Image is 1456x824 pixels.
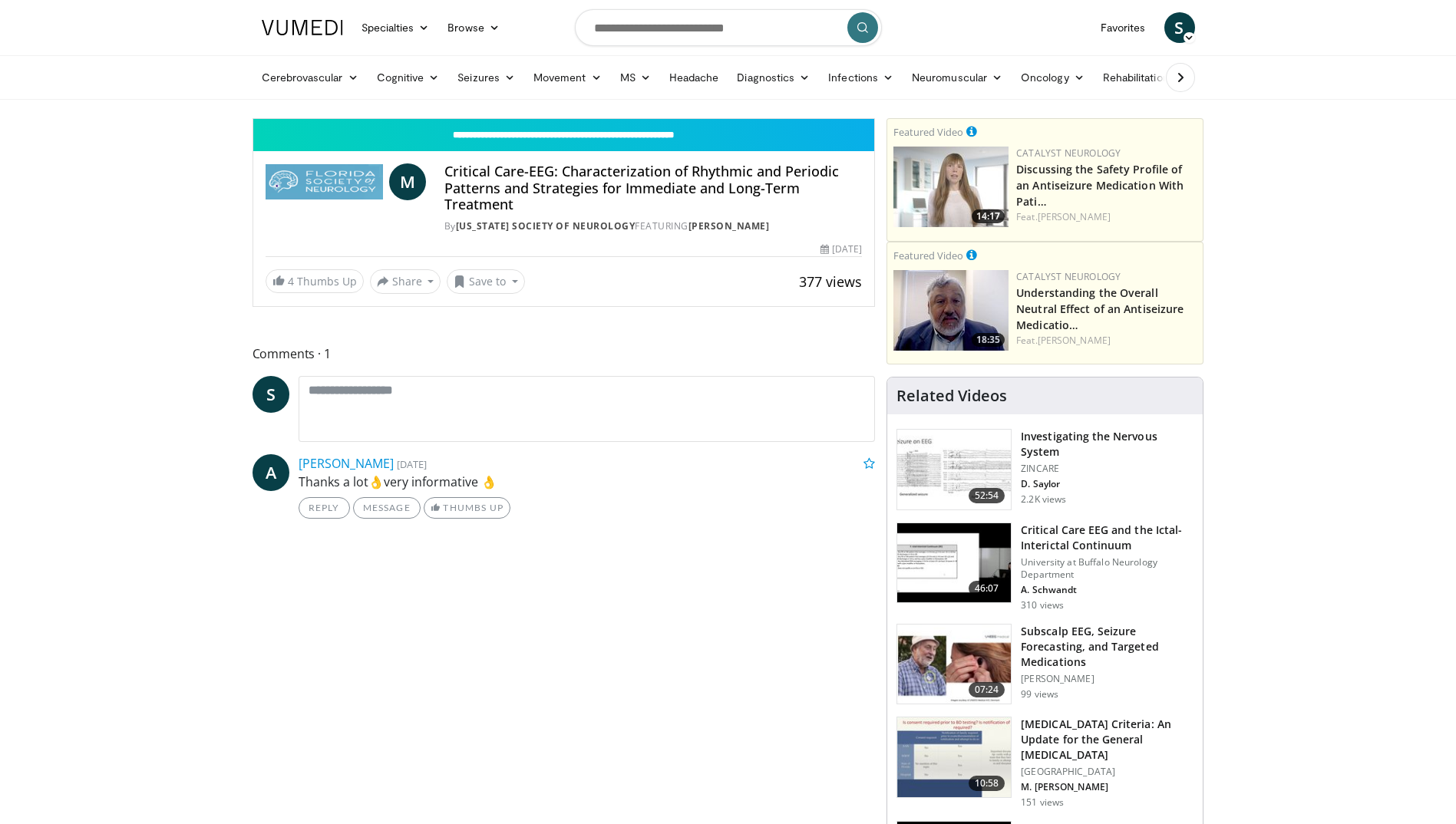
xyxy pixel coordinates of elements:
h3: Critical Care EEG and the Ictal-Interictal Continuum [1021,522,1194,553]
input: Search topics, interventions [575,9,882,46]
a: Understanding the Overall Neutral Effect of an Antiseizure Medicatio… [1016,285,1184,332]
a: [PERSON_NAME] [1038,334,1111,347]
p: 151 views [1021,796,1064,809]
small: Featured Video [893,125,963,139]
a: Thumbs Up [424,497,510,519]
a: Discussing the Safety Profile of an Antiseizure Medication With Pati… [1016,162,1184,209]
p: 99 views [1021,688,1058,700]
p: University at Buffalo Neurology Department [1021,556,1194,581]
span: 10:58 [969,776,1005,791]
a: Reply [299,497,350,519]
span: 52:54 [969,488,1005,503]
a: [PERSON_NAME] [1038,210,1111,223]
a: Rehabilitation [1094,62,1178,93]
h3: [MEDICAL_DATA] Criteria: An Update for the General [MEDICAL_DATA] [1021,717,1194,763]
h4: Related Videos [896,387,1007,405]
div: Feat. [1016,334,1197,348]
span: 4 [288,274,294,288]
button: Save to [447,269,525,294]
p: ZINCARE [1021,463,1194,475]
a: Catalyst Neurology [1016,147,1121,160]
a: Specialties [352,12,439,43]
h3: Subscalp EEG, Seizure Forecasting, and Targeted Medications [1021,624,1194,670]
a: Diagnostics [728,62,819,93]
p: [GEOGRAPHIC_DATA] [1021,766,1194,778]
a: [PERSON_NAME] [688,219,770,232]
img: c23d0a25-a0b6-49e6-ba12-869cdc8b250a.png.150x105_q85_crop-smart_upscale.jpg [893,147,1009,227]
a: 46:07 Critical Care EEG and the Ictal-Interictal Continuum University at Buffalo Neurology Depart... [896,522,1194,611]
a: [PERSON_NAME] [299,455,394,472]
a: Headache [660,62,728,93]
a: 52:54 Investigating the Nervous System ZINCARE D. Saylor 2.2K views [896,429,1194,510]
h3: Investigating the Nervous System [1021,429,1194,460]
a: Neuromuscular [903,62,1012,93]
a: [US_STATE] Society of Neurology [456,219,636,232]
img: 489580b5-57cf-4814-85ca-84598a5bae8f.150x105_q85_crop-smart_upscale.jpg [897,717,1011,797]
button: Share [370,269,441,294]
a: Catalyst Neurology [1016,270,1121,283]
img: 4acae122-ae14-4919-bc47-0ae66b170ef0.150x105_q85_crop-smart_upscale.jpg [897,430,1011,509]
a: Favorites [1091,12,1155,43]
a: 07:24 Subscalp EEG, Seizure Forecasting, and Targeted Medications [PERSON_NAME] 99 views [896,624,1194,705]
p: A. Schwandt [1021,584,1194,596]
a: Browse [438,12,509,43]
a: 4 Thumbs Up [266,269,364,293]
a: S [253,376,289,413]
div: [DATE] [820,242,862,256]
p: 310 views [1021,599,1064,611]
a: 14:17 [893,147,1009,227]
img: Florida Society of Neurology [266,163,383,200]
a: Cerebrovascular [253,62,368,93]
span: 377 views [799,272,862,291]
a: Cognitive [368,62,449,93]
small: Featured Video [893,249,963,262]
a: Message [353,497,421,519]
a: Movement [524,62,611,93]
div: Feat. [1016,210,1197,224]
span: 46:07 [969,581,1005,596]
a: M [389,163,426,200]
p: M. [PERSON_NAME] [1021,781,1194,793]
a: Oncology [1012,62,1094,93]
a: MS [611,62,660,93]
img: 32fe55dc-2e34-4f93-8471-99d77f8e2914.150x105_q85_crop-smart_upscale.jpg [897,625,1011,704]
a: Seizures [448,62,524,93]
div: By FEATURING [444,219,862,233]
img: a5d5675c-9244-43ba-941e-9945d360acc0.150x105_q85_crop-smart_upscale.jpg [897,523,1011,603]
a: A [253,454,289,491]
span: 07:24 [969,682,1005,697]
small: [DATE] [397,457,427,471]
a: Infections [819,62,903,93]
p: [PERSON_NAME] [1021,673,1194,685]
img: 01bfc13d-03a0-4cb7-bbaa-2eb0a1ecb046.png.150x105_q85_crop-smart_upscale.jpg [893,270,1009,351]
img: VuMedi Logo [262,20,343,35]
p: D. Saylor [1021,478,1194,490]
p: 2.2K views [1021,493,1066,506]
a: 18:35 [893,270,1009,351]
h4: Critical Care-EEG: Characterization of Rhythmic and Periodic Patterns and Strategies for Immediat... [444,163,862,213]
a: 10:58 [MEDICAL_DATA] Criteria: An Update for the General [MEDICAL_DATA] [GEOGRAPHIC_DATA] M. [PER... [896,717,1194,809]
span: 18:35 [972,333,1005,347]
span: 14:17 [972,209,1005,223]
a: S [1164,12,1195,43]
span: Comments 1 [253,344,876,364]
p: Thanks a lot👌very informative 👌 [299,473,876,491]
